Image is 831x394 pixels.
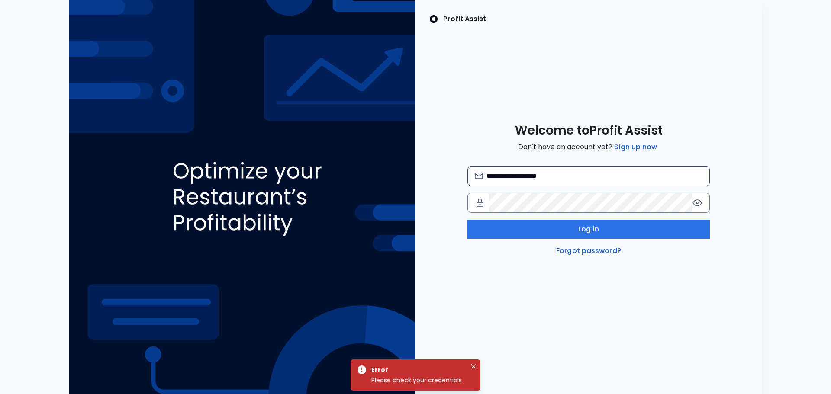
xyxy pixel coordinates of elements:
[554,246,623,256] a: Forgot password?
[371,365,463,375] div: Error
[578,224,599,234] span: Log in
[475,173,483,179] img: email
[429,14,438,24] img: SpotOn Logo
[515,123,663,138] span: Welcome to Profit Assist
[612,142,659,152] a: Sign up now
[371,375,467,385] div: Please check your credentials
[468,361,479,372] button: Close
[467,220,710,239] button: Log in
[518,142,659,152] span: Don't have an account yet?
[443,14,486,24] p: Profit Assist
